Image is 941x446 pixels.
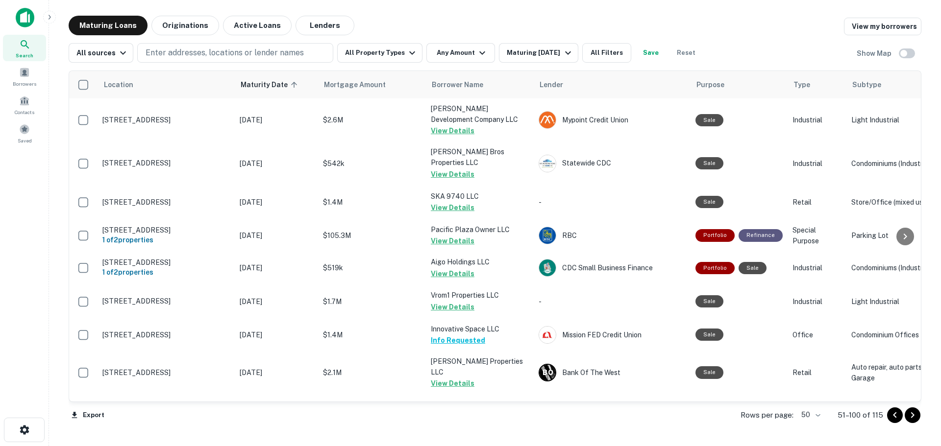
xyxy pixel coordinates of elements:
button: Lenders [296,16,354,35]
button: Enter addresses, locations or lender names [137,43,333,63]
button: All Property Types [337,43,422,63]
iframe: Chat Widget [892,368,941,415]
div: Sale [695,157,723,169]
div: Sale [695,295,723,307]
div: Bank Of The West [539,364,686,381]
p: [DATE] [240,367,313,378]
button: View Details [431,268,474,280]
button: All Filters [582,43,631,63]
img: picture [539,259,556,276]
h6: 1 of 2 properties [102,267,230,278]
button: Active Loans [223,16,292,35]
p: [STREET_ADDRESS] [102,159,230,167]
p: - [539,197,686,208]
div: This is a portfolio loan with 2 properties [695,229,735,241]
th: Maturity Date [235,71,318,98]
p: Industrial [792,158,842,169]
p: B O [543,368,553,378]
button: Reset [670,43,702,63]
img: picture [539,327,556,343]
p: [STREET_ADDRESS] [102,297,230,305]
p: Rows per page: [741,409,793,421]
p: [DATE] [240,329,313,340]
p: $542k [323,158,421,169]
p: Rule Manufacturing INC [431,399,529,410]
button: Originations [151,16,219,35]
p: [STREET_ADDRESS] [102,368,230,377]
span: Type [793,79,810,91]
a: Contacts [3,92,46,118]
a: Saved [3,120,46,146]
button: Any Amount [426,43,495,63]
div: All sources [76,47,129,59]
button: Save your search to get updates of matches that match your search criteria. [635,43,667,63]
p: Special Purpose [792,225,842,246]
div: Sale [695,366,723,378]
div: This loan purpose was for refinancing [739,229,783,241]
button: Maturing [DATE] [499,43,578,63]
p: Industrial [792,115,842,125]
button: View Details [431,235,474,247]
img: capitalize-icon.png [16,8,34,27]
span: Saved [18,137,32,144]
p: [PERSON_NAME] Development Company LLC [431,103,529,125]
span: Borrowers [13,80,36,88]
button: Info Requested [431,334,485,346]
button: Export [69,408,107,423]
button: View Details [431,125,474,137]
p: $1.4M [323,197,421,208]
div: Sale [739,262,767,274]
p: [DATE] [240,230,313,241]
div: Sale [695,196,723,208]
p: - [539,296,686,307]
button: View Details [431,301,474,313]
span: Subtype [852,79,881,91]
div: 50 [797,408,822,422]
p: [STREET_ADDRESS] [102,226,230,235]
p: $519k [323,262,421,273]
button: View Details [431,168,474,180]
h6: 1 of 2 properties [102,235,230,245]
p: Industrial [792,262,842,273]
span: Search [16,51,33,59]
p: SKA 9740 LLC [431,191,529,202]
p: Vrom1 Properties LLC [431,290,529,301]
button: View Details [431,202,474,213]
div: Statewide CDC [539,155,686,172]
a: Borrowers [3,63,46,90]
p: [DATE] [240,197,313,208]
div: Sale [695,114,723,126]
th: Type [788,71,846,98]
button: View Details [431,377,474,389]
img: picture [539,155,556,172]
div: CDC Small Business Finance [539,259,686,277]
button: Go to previous page [887,407,903,423]
img: picture [539,227,556,244]
th: Lender [534,71,691,98]
p: Office [792,329,842,340]
p: [STREET_ADDRESS] [102,116,230,124]
p: $1.4M [323,329,421,340]
p: [STREET_ADDRESS] [102,198,230,207]
span: Borrower Name [432,79,483,91]
p: $2.1M [323,367,421,378]
th: Borrower Name [426,71,534,98]
p: Aigo Holdings LLC [431,257,529,267]
span: Lender [540,79,563,91]
button: All sources [69,43,133,63]
div: Sale [695,329,723,341]
button: Go to next page [905,407,920,423]
span: Location [103,79,133,91]
img: picture [539,112,556,128]
p: [DATE] [240,262,313,273]
p: Enter addresses, locations or lender names [146,47,304,59]
p: [DATE] [240,115,313,125]
div: This is a portfolio loan with 2 properties [695,262,735,274]
p: [PERSON_NAME] Bros Properties LLC [431,146,529,168]
div: Search [3,35,46,61]
p: Pacific Plaza Owner LLC [431,224,529,235]
p: Retail [792,367,842,378]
